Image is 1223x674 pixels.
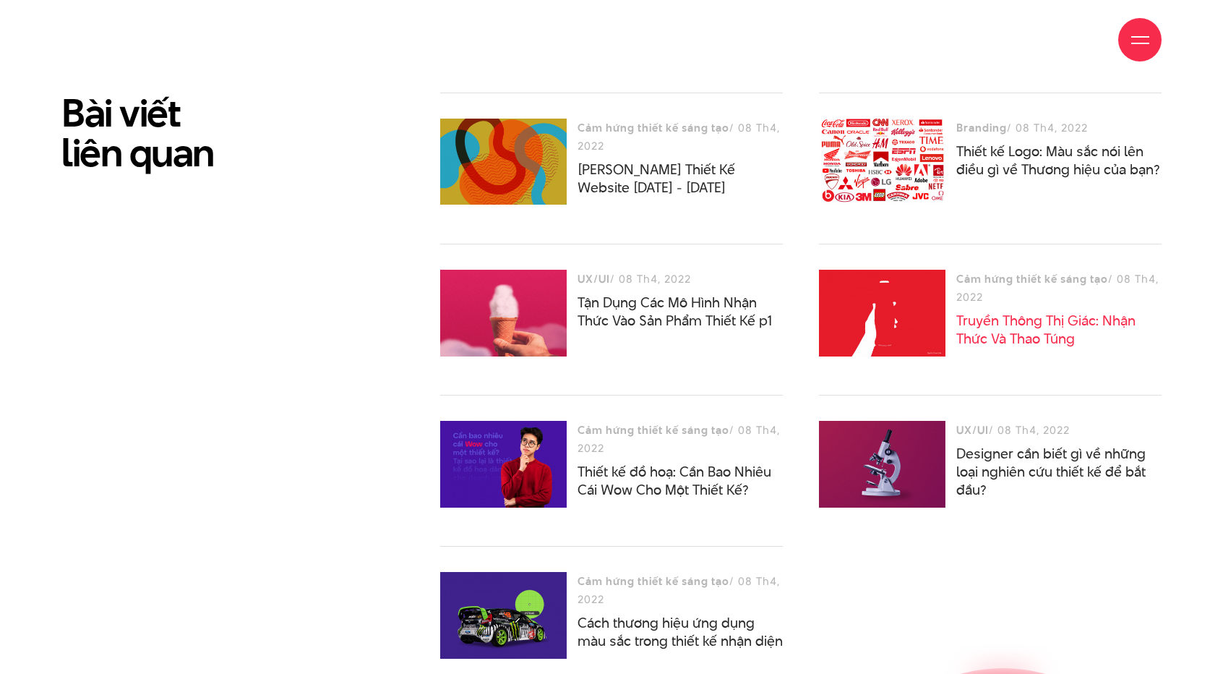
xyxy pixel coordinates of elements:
div: / 08 Th4, 2022 [578,572,783,608]
h3: UX/UI [578,270,610,288]
h3: Cảm hứng thiết kế sáng tạo [578,572,729,590]
h3: Branding [956,119,1007,137]
a: Thiết kế đồ hoạ: Cần Bao Nhiêu Cái Wow Cho Một Thiết Kế? [578,462,771,500]
div: / 08 Th4, 2022 [578,421,783,457]
a: Cách thương hiệu ứng dụng màu sắc trong thiết kế nhận diện [578,613,783,651]
a: Designer cần biết gì về những loại nghiên cứu thiết kế để bắt đầu? [956,444,1146,500]
h3: Cảm hứng thiết kế sáng tạo [956,270,1108,288]
a: Thiết kế Logo: Màu sắc nói lên điều gì về Thương hiệu của bạn? [956,142,1159,179]
div: / 08 Th4, 2022 [578,119,783,155]
div: / 08 Th4, 2022 [956,119,1162,137]
h2: Bài viết liên quan [61,93,309,172]
h3: UX/UI [956,421,989,439]
div: / 08 Th4, 2022 [956,421,1162,439]
a: [PERSON_NAME] Thiết Kế Website [DATE] - [DATE] [578,160,735,197]
h3: Cảm hứng thiết kế sáng tạo [578,421,729,439]
div: / 08 Th4, 2022 [956,270,1162,306]
a: Truyền Thông Thị Giác: Nhận Thức Và Thao Túng [956,311,1136,349]
div: / 08 Th4, 2022 [578,270,783,288]
h3: Cảm hứng thiết kế sáng tạo [578,119,729,137]
a: Tận Dụng Các Mô Hình Nhận Thức Vào Sản Phẩm Thiết Kế p1 [578,293,772,330]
